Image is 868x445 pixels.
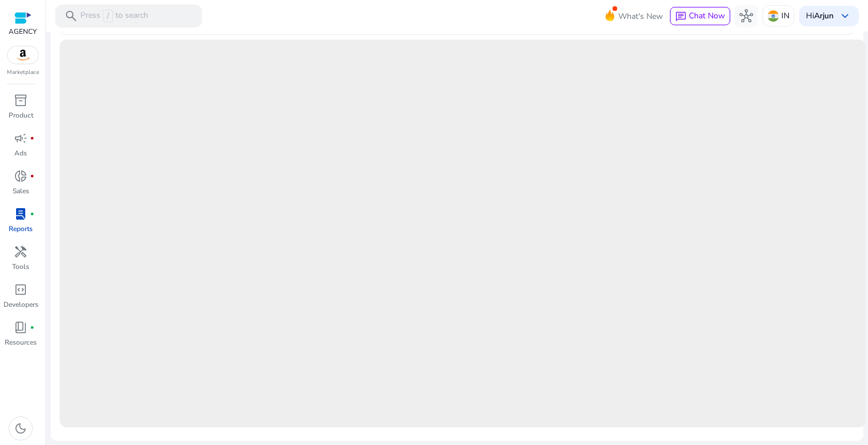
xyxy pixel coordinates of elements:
img: in.svg [768,10,779,22]
span: What's New [618,6,663,26]
p: Hi [806,12,834,20]
span: Chat Now [689,10,725,21]
span: donut_small [14,169,28,183]
span: / [103,10,113,22]
button: chatChat Now [670,7,730,25]
span: search [64,9,78,23]
span: fiber_manual_record [30,136,34,140]
p: Marketplace [7,68,39,77]
p: Product [9,110,33,120]
span: book_4 [14,321,28,334]
span: fiber_manual_record [30,174,34,178]
img: amazon.svg [7,46,38,64]
p: Press to search [80,10,148,22]
p: Resources [5,337,37,348]
p: IN [781,6,789,26]
b: Arjun [814,10,834,21]
p: Reports [9,224,33,234]
span: hub [739,9,753,23]
p: Sales [13,186,29,196]
span: handyman [14,245,28,259]
button: hub [735,5,758,28]
p: Tools [12,261,29,272]
span: campaign [14,131,28,145]
span: dark_mode [14,421,28,435]
span: fiber_manual_record [30,212,34,216]
span: lab_profile [14,207,28,221]
p: AGENCY [9,26,37,37]
span: chat [675,11,687,22]
p: Developers [3,299,38,310]
p: Ads [14,148,27,158]
span: inventory_2 [14,93,28,107]
span: keyboard_arrow_down [838,9,852,23]
span: code_blocks [14,283,28,296]
span: fiber_manual_record [30,325,34,330]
